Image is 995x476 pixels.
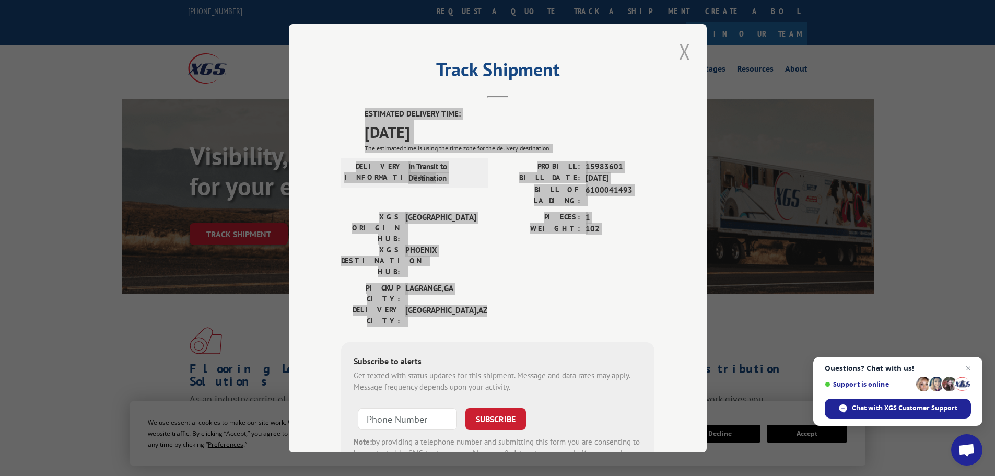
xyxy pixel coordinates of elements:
a: Open chat [951,434,982,466]
button: Close modal [676,37,694,66]
label: XGS ORIGIN HUB: [341,211,400,244]
span: [GEOGRAPHIC_DATA] [405,211,476,244]
label: BILL DATE: [498,172,580,184]
input: Phone Number [358,408,457,429]
label: BILL OF LADING: [498,184,580,206]
label: DELIVERY INFORMATION: [344,160,403,184]
button: SUBSCRIBE [465,408,526,429]
strong: Note: [354,436,372,446]
span: PHOENIX [405,244,476,277]
span: 102 [586,223,654,235]
span: [DATE] [365,120,654,143]
span: LAGRANGE , GA [405,282,476,304]
span: Chat with XGS Customer Support [852,403,957,413]
label: ESTIMATED DELIVERY TIME: [365,108,654,120]
label: XGS DESTINATION HUB: [341,244,400,277]
span: Questions? Chat with us! [825,364,971,373]
div: The estimated time is using the time zone for the delivery destination. [365,143,654,153]
span: 6100041493 [586,184,654,206]
span: 15983601 [586,160,654,172]
span: [GEOGRAPHIC_DATA] , AZ [405,304,476,326]
label: PROBILL: [498,160,580,172]
h2: Track Shipment [341,62,654,82]
span: Support is online [825,380,912,388]
span: Chat with XGS Customer Support [825,399,971,419]
span: In Transit to Destination [408,160,479,184]
label: PIECES: [498,211,580,223]
div: Get texted with status updates for this shipment. Message and data rates may apply. Message frequ... [354,369,642,393]
div: by providing a telephone number and submitting this form you are consenting to be contacted by SM... [354,436,642,471]
span: [DATE] [586,172,654,184]
div: Subscribe to alerts [354,354,642,369]
label: WEIGHT: [498,223,580,235]
label: DELIVERY CITY: [341,304,400,326]
span: 1 [586,211,654,223]
label: PICKUP CITY: [341,282,400,304]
